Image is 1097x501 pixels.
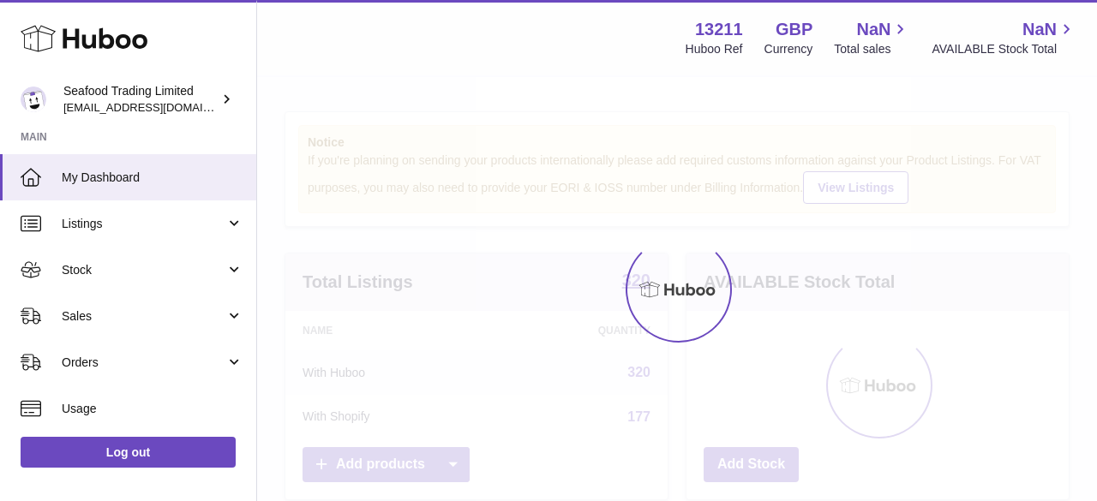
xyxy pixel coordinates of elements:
[932,18,1076,57] a: NaN AVAILABLE Stock Total
[62,170,243,186] span: My Dashboard
[856,18,890,41] span: NaN
[62,216,225,232] span: Listings
[62,262,225,278] span: Stock
[834,41,910,57] span: Total sales
[695,18,743,41] strong: 13211
[834,18,910,57] a: NaN Total sales
[62,401,243,417] span: Usage
[932,41,1076,57] span: AVAILABLE Stock Total
[62,308,225,325] span: Sales
[1022,18,1057,41] span: NaN
[686,41,743,57] div: Huboo Ref
[63,83,218,116] div: Seafood Trading Limited
[776,18,812,41] strong: GBP
[764,41,813,57] div: Currency
[62,355,225,371] span: Orders
[21,437,236,468] a: Log out
[63,100,252,114] span: [EMAIL_ADDRESS][DOMAIN_NAME]
[21,86,46,112] img: internalAdmin-13211@internal.huboo.com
